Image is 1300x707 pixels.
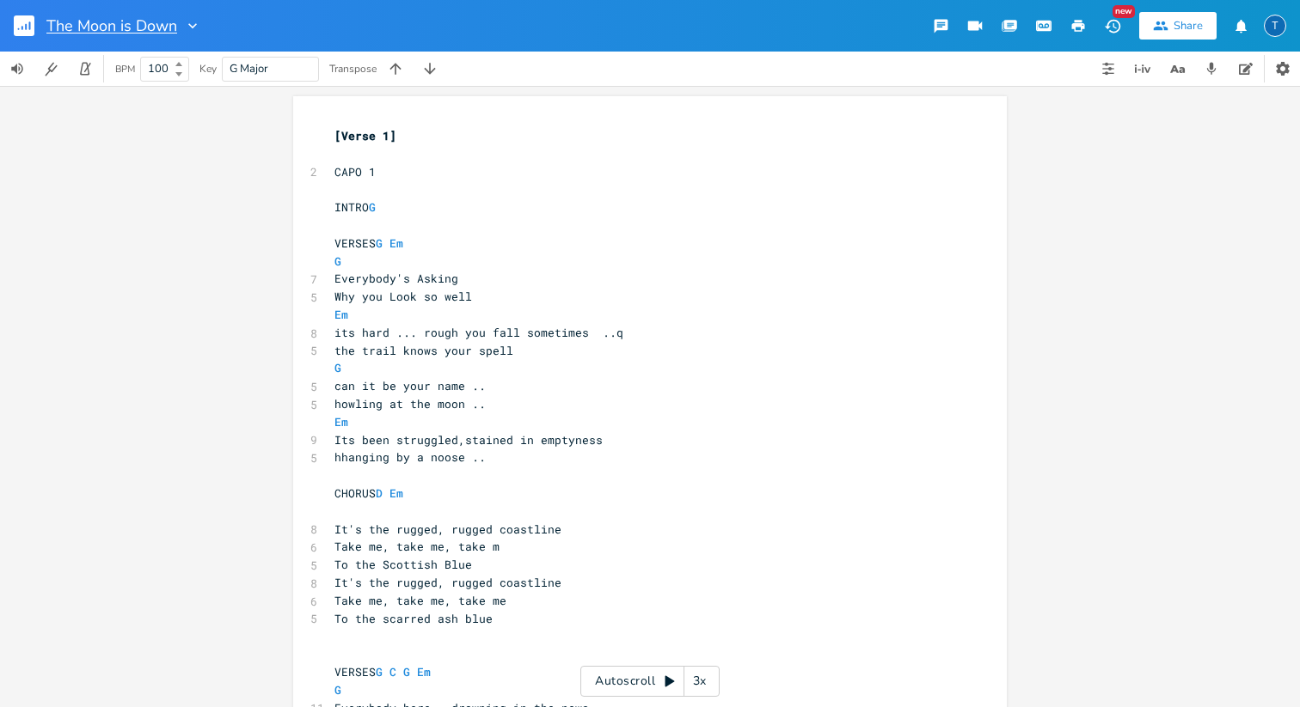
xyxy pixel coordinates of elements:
[1174,18,1203,34] div: Share
[417,664,431,680] span: Em
[334,664,438,680] span: VERSES
[334,199,383,215] span: INTRO
[334,557,472,572] span: To the Scottish Blue
[334,485,410,501] span: CHORUS
[334,593,506,608] span: Take me, take me, take me
[334,343,513,358] span: the trail knows your spell
[580,666,720,697] div: Autoscroll
[334,325,623,340] span: its hard ... rough you fall sometimes ..q
[403,664,410,680] span: G
[334,539,500,554] span: Take me, take me, take m
[334,128,396,143] span: [Verse 1]
[1264,15,1286,37] div: The Killing Tide
[329,64,377,74] div: Transpose
[334,253,341,269] span: G
[334,521,561,537] span: It's the rugged, rugged coastline
[230,61,268,76] span: G Major
[334,449,486,465] span: hhanging by a noose ..
[376,485,383,501] span: D
[334,575,561,590] span: It's the rugged, rugged coastline
[334,682,341,698] span: G
[376,664,383,680] span: G
[389,664,396,680] span: C
[334,235,410,251] span: VERSES
[1264,6,1286,46] button: T
[334,432,603,448] span: Its been struggled,stained in emptyness
[115,64,135,74] div: BPM
[684,666,715,697] div: 3x
[199,64,217,74] div: Key
[389,485,403,501] span: Em
[369,199,376,215] span: G
[1139,12,1217,40] button: Share
[334,611,493,626] span: To the scarred ash blue
[376,235,383,251] span: G
[334,307,348,322] span: Em
[389,235,403,251] span: Em
[334,396,486,411] span: howling at the moon ..
[334,164,376,180] span: CAPO 1
[334,414,348,430] span: Em
[1095,10,1130,41] button: New
[334,378,486,393] span: can it be your name ..
[1113,5,1135,18] div: New
[334,271,458,286] span: Everybody's Asking
[334,360,341,375] span: G
[334,289,472,304] span: Why you Look so well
